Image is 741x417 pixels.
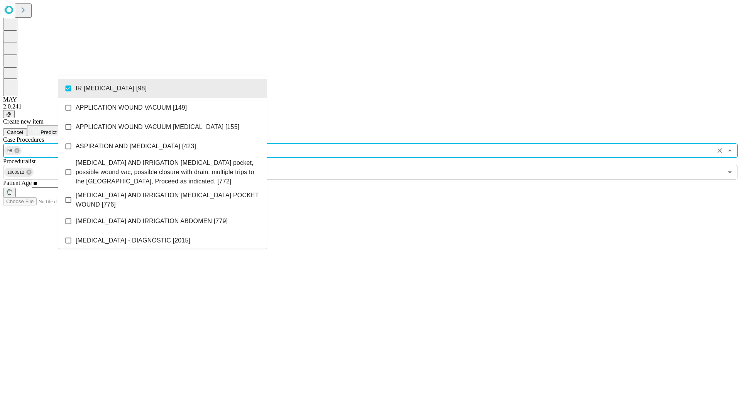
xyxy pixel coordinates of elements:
[4,146,15,155] span: 98
[76,191,261,209] span: [MEDICAL_DATA] AND IRRIGATION [MEDICAL_DATA] POCKET WOUND [776]
[76,217,228,226] span: [MEDICAL_DATA] AND IRRIGATION ABDOMEN [779]
[3,128,27,136] button: Cancel
[7,129,23,135] span: Cancel
[4,146,22,155] div: 98
[724,167,735,178] button: Open
[724,145,735,156] button: Close
[76,122,239,132] span: APPLICATION WOUND VACUUM [MEDICAL_DATA] [155]
[76,158,261,186] span: [MEDICAL_DATA] AND IRRIGATION [MEDICAL_DATA] pocket, possible wound vac, possible closure with dr...
[3,96,738,103] div: MAY
[3,136,44,143] span: Scheduled Procedure
[27,125,63,136] button: Predict
[3,110,15,118] button: @
[76,103,187,112] span: APPLICATION WOUND VACUUM [149]
[6,111,12,117] span: @
[76,142,196,151] span: ASPIRATION AND [MEDICAL_DATA] [423]
[3,118,44,125] span: Create new item
[76,84,147,93] span: IR [MEDICAL_DATA] [98]
[41,129,56,135] span: Predict
[3,158,36,164] span: Proceduralist
[4,168,34,177] div: 1000512
[76,236,190,245] span: [MEDICAL_DATA] - DIAGNOSTIC [2015]
[4,168,27,177] span: 1000512
[714,145,725,156] button: Clear
[3,180,32,186] span: Patient Age
[3,103,738,110] div: 2.0.241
